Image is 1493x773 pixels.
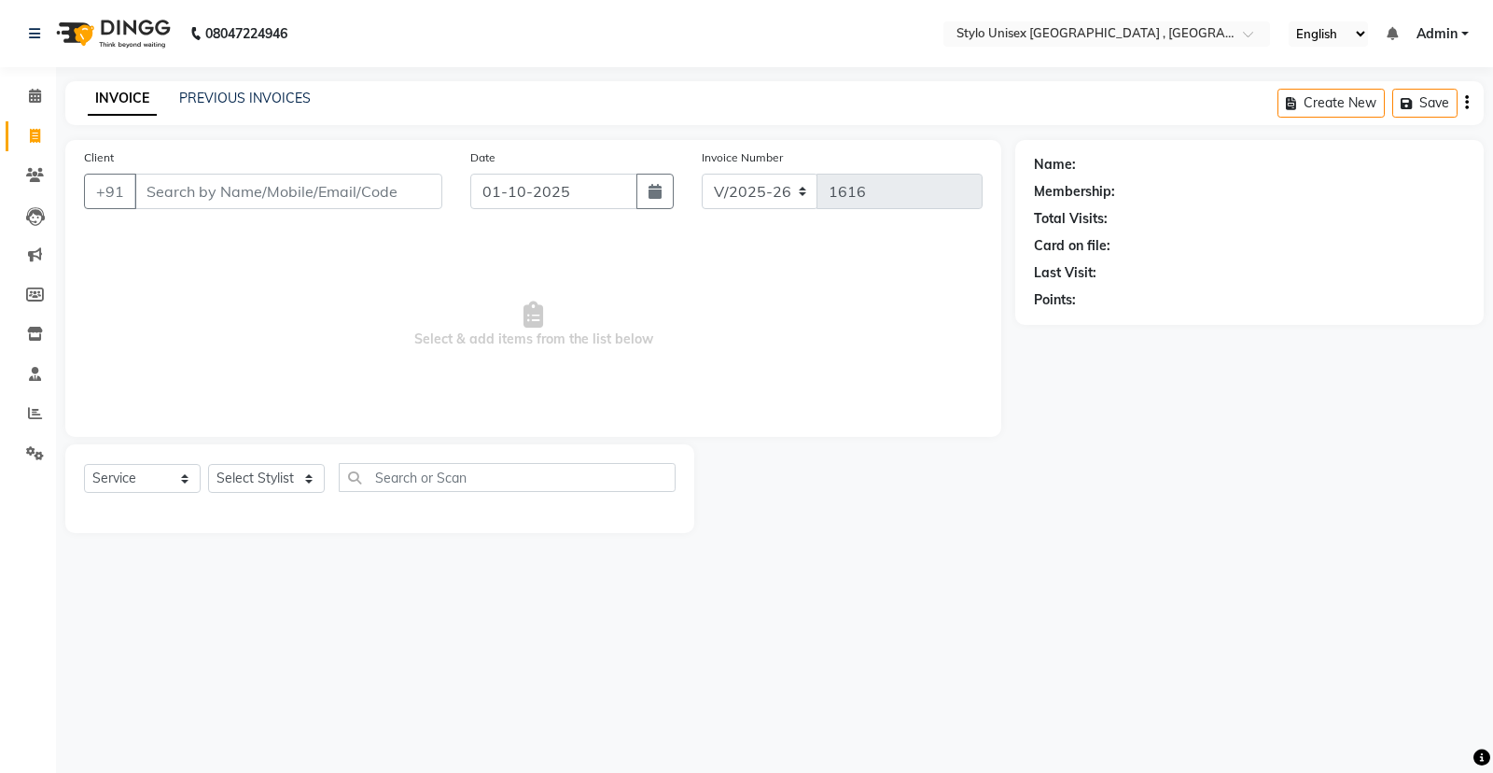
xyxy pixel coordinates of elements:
[1392,89,1458,118] button: Save
[1034,182,1115,202] div: Membership:
[1034,263,1096,283] div: Last Visit:
[702,149,783,166] label: Invoice Number
[205,7,287,60] b: 08047224946
[179,90,311,106] a: PREVIOUS INVOICES
[84,149,114,166] label: Client
[134,174,442,209] input: Search by Name/Mobile/Email/Code
[48,7,175,60] img: logo
[1277,89,1385,118] button: Create New
[470,149,495,166] label: Date
[1034,290,1076,310] div: Points:
[84,232,983,418] span: Select & add items from the list below
[1034,236,1110,256] div: Card on file:
[88,82,157,116] a: INVOICE
[1416,24,1458,44] span: Admin
[84,174,136,209] button: +91
[1034,209,1108,229] div: Total Visits:
[1034,155,1076,175] div: Name:
[339,463,676,492] input: Search or Scan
